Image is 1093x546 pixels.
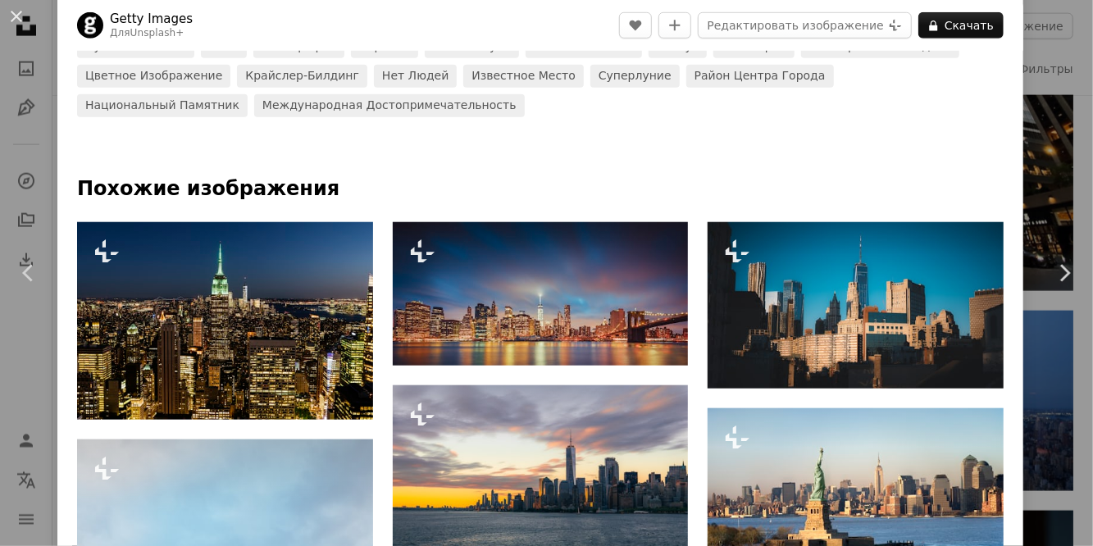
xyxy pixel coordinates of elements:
[433,39,511,52] font: полная луна
[77,313,373,328] a: Ночной горизонт Нью-Йорка. Городская концепция.
[382,69,449,82] font: нет людей
[77,177,339,200] font: Похожие изображения
[77,65,230,88] a: цветное изображение
[686,65,834,88] a: район центра города
[237,65,367,88] a: Крайслер-билдинг
[85,69,222,82] font: цветное изображение
[698,12,911,39] button: Редактировать изображение
[254,94,525,117] a: международная достопримечательность
[599,69,672,82] font: суперлуние
[707,19,883,32] font: Редактировать изображение
[245,69,359,82] font: Крайслер-билдинг
[945,19,994,32] font: Скачать
[110,11,193,27] a: Getty Images
[695,69,826,82] font: район центра города
[85,39,186,52] font: путешествовать
[209,39,239,52] font: ночь
[393,286,689,301] a: Панорамный вид на ночной Нью-Йорк, США.
[262,39,337,52] font: фотография
[619,12,652,39] button: Нравиться
[708,499,1004,514] a: большой водоем со статуей свободы посередине
[393,476,689,491] a: Вид на город с лодки на воде
[657,39,699,52] font: статуя
[85,98,239,111] font: национальный памятник
[471,69,576,82] font: известное место
[110,11,193,26] font: Getty Images
[658,12,691,39] button: Добавить в коллекцию
[534,39,634,52] font: солнечный свет
[918,12,1004,39] button: Скачать
[77,94,248,117] a: национальный памятник
[708,222,1004,389] img: городской пейзаж с высокими зданиями и голубым небом
[110,27,130,39] font: Для
[374,65,457,88] a: нет людей
[708,298,1004,312] a: городской пейзаж с высокими зданиями и голубым небом
[1036,194,1093,352] a: Следующий
[393,222,689,366] img: Панорамный вид на ночной Нью-Йорк, США.
[359,39,410,52] font: корабль
[590,65,680,88] a: суперлуние
[77,222,373,420] img: Ночной горизонт Нью-Йорка. Городская концепция.
[809,39,951,52] font: Эмпайр-стейт-билдинг
[463,65,584,88] a: известное место
[262,98,517,111] font: международная достопримечательность
[722,39,786,52] font: небоскреб
[77,12,103,39] img: Перейти к профилю Getty Images
[130,27,184,39] a: Unsplash+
